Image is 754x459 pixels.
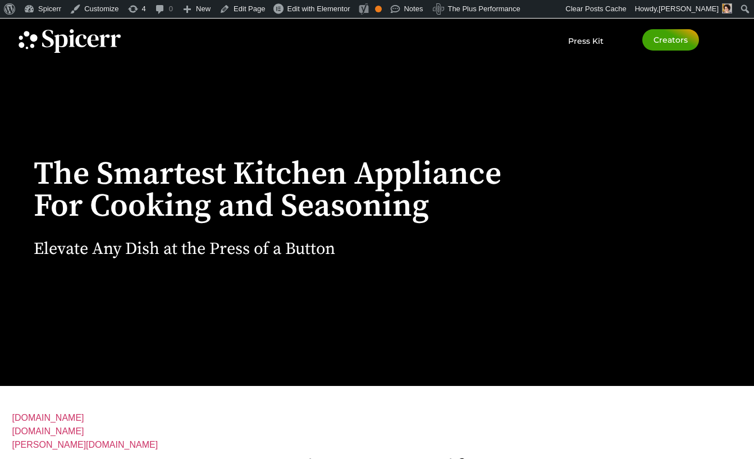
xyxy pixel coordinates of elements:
[568,36,604,46] span: Press Kit
[568,29,604,46] a: Press Kit
[12,440,158,449] a: [PERSON_NAME][DOMAIN_NAME]
[12,413,84,422] a: [DOMAIN_NAME]
[659,4,719,13] span: [PERSON_NAME]
[287,4,350,13] span: Edit with Elementor
[642,29,699,51] a: Creators
[34,240,335,257] h2: Elevate Any Dish at the Press of a Button
[654,36,688,44] span: Creators
[12,426,84,436] a: [DOMAIN_NAME]
[375,6,382,12] div: OK
[34,158,501,222] h1: The Smartest Kitchen Appliance For Cooking and Seasoning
